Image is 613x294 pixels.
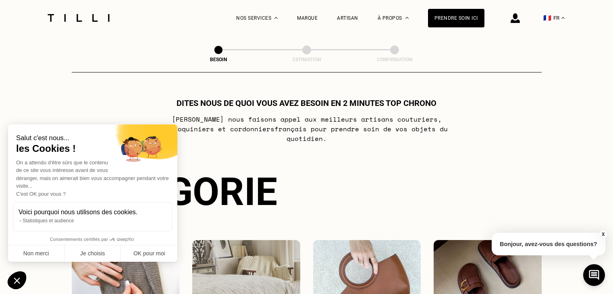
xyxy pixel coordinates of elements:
[297,15,318,21] a: Marque
[428,9,484,27] a: Prendre soin ici
[337,15,358,21] a: Artisan
[45,14,112,22] img: Logo du service de couturière Tilli
[147,114,466,143] p: [PERSON_NAME] nous faisons appel aux meilleurs artisans couturiers , maroquiniers et cordonniers ...
[405,17,409,19] img: Menu déroulant à propos
[599,230,607,239] button: X
[266,57,347,62] div: Estimation
[354,57,435,62] div: Confirmation
[543,14,551,22] span: 🇫🇷
[561,17,565,19] img: menu déroulant
[511,13,520,23] img: icône connexion
[177,98,436,108] h1: Dites nous de quoi vous avez besoin en 2 minutes top chrono
[274,17,278,19] img: Menu déroulant
[178,57,259,62] div: Besoin
[492,233,605,255] p: Bonjour, avez-vous des questions?
[72,169,542,214] div: Catégorie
